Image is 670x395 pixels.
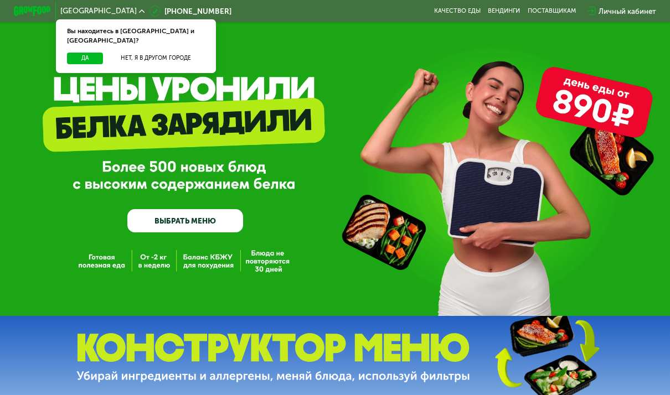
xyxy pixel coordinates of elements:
div: Личный кабинет [599,6,656,17]
div: Вы находитесь в [GEOGRAPHIC_DATA] и [GEOGRAPHIC_DATA]? [56,19,216,53]
button: Да [67,53,103,64]
a: Качество еды [434,7,481,14]
a: ВЫБРАТЬ МЕНЮ [127,209,243,232]
button: Нет, я в другом городе [107,53,205,64]
span: [GEOGRAPHIC_DATA] [60,7,137,14]
a: [PHONE_NUMBER] [150,6,231,17]
div: поставщикам [528,7,576,14]
a: Вендинги [488,7,520,14]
